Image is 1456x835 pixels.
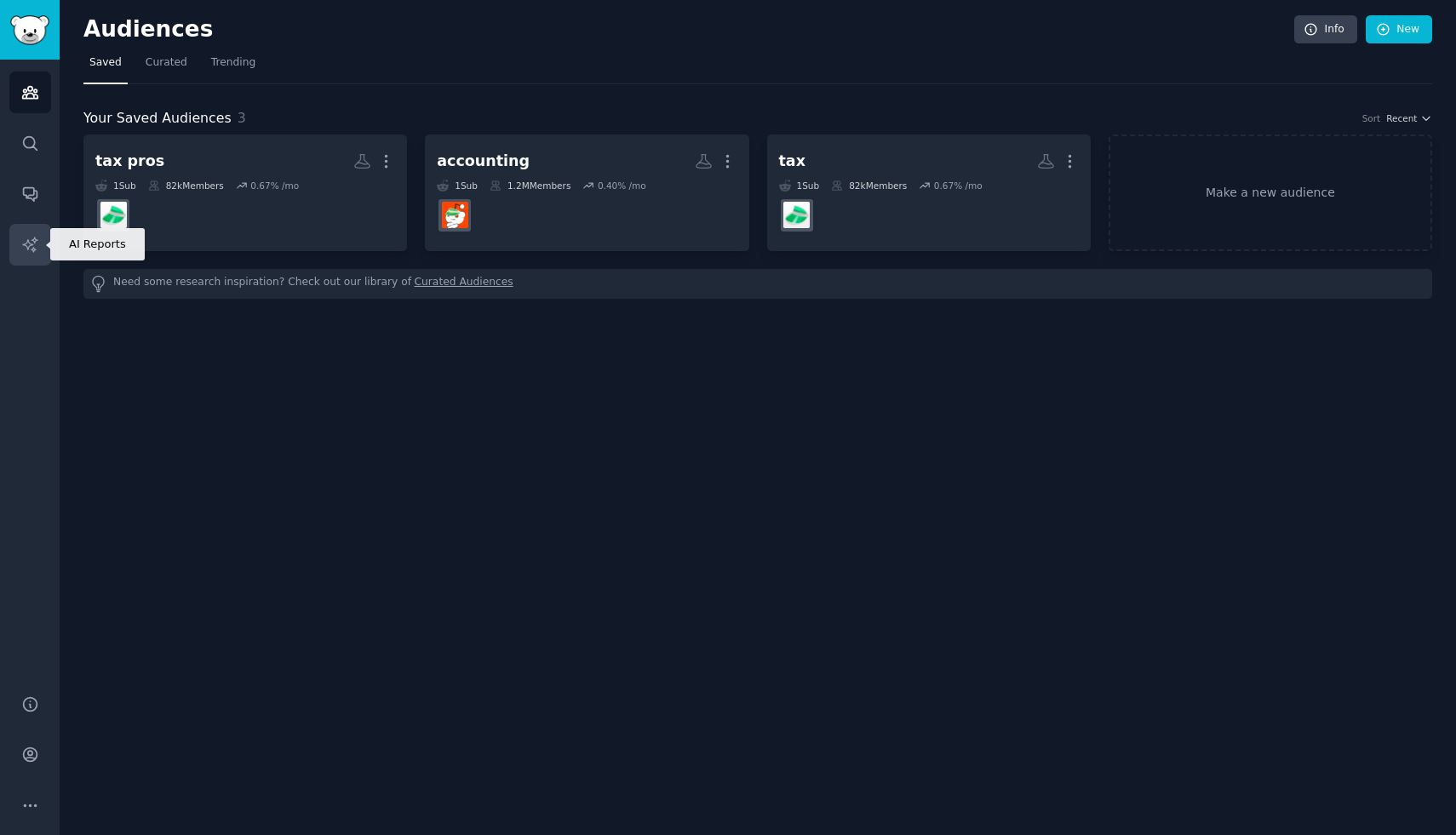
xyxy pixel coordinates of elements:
div: Sort [1362,112,1381,124]
img: Accounting [442,202,468,228]
a: New [1366,15,1432,44]
span: Curated [146,55,187,71]
button: Recent [1386,112,1432,124]
div: 82k Members [831,180,907,192]
a: Curated [140,49,193,84]
a: Trending [205,49,261,84]
a: tax pros1Sub82kMembers0.67% /motaxpros [83,134,407,251]
h2: Audiences [83,16,1294,43]
div: 0.40 % /mo [598,180,646,192]
span: Recent [1386,112,1417,124]
div: 82k Members [148,180,224,192]
span: Trending [211,55,255,71]
div: Need some research inspiration? Check out our library of [83,269,1432,299]
a: Make a new audience [1109,134,1432,251]
div: accounting [437,151,530,172]
div: 0.67 % /mo [934,180,983,192]
a: Curated Audiences [415,275,513,293]
div: tax [779,151,805,172]
a: tax1Sub82kMembers0.67% /motaxpros [767,134,1091,251]
a: accounting1Sub1.2MMembers0.40% /moAccounting [425,134,748,251]
div: tax pros [95,151,164,172]
div: 1 Sub [437,180,478,192]
div: 0.67 % /mo [250,180,299,192]
img: taxpros [783,202,810,228]
img: taxpros [100,202,127,228]
a: Saved [83,49,128,84]
span: Saved [89,55,122,71]
div: 1.2M Members [490,180,570,192]
div: 1 Sub [95,180,136,192]
span: 3 [238,110,246,126]
img: GummySearch logo [10,15,49,45]
div: 1 Sub [779,180,820,192]
a: Info [1294,15,1357,44]
span: Your Saved Audiences [83,108,232,129]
